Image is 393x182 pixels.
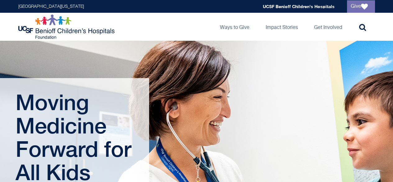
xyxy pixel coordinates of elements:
a: Give [347,0,375,13]
a: Ways to Give [215,13,254,41]
a: [GEOGRAPHIC_DATA][US_STATE] [18,4,84,9]
a: Get Involved [309,13,347,41]
a: Impact Stories [261,13,303,41]
img: Logo for UCSF Benioff Children's Hospitals Foundation [18,14,116,39]
a: UCSF Benioff Children's Hospitals [263,4,335,9]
